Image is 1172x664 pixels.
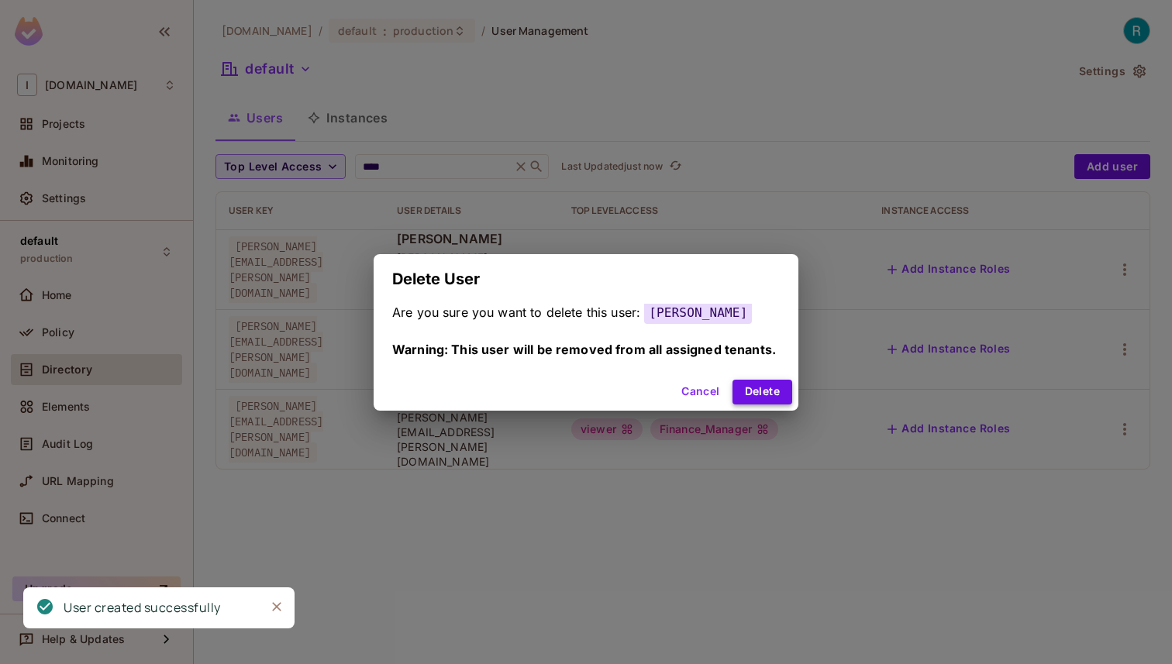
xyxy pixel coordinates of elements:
div: User created successfully [64,598,221,618]
button: Delete [732,380,792,404]
h2: Delete User [374,254,798,304]
span: [PERSON_NAME] [644,301,752,324]
button: Cancel [675,380,726,404]
span: Warning: This user will be removed from all assigned tenants. [392,342,776,357]
span: Are you sure you want to delete this user: [392,304,640,320]
button: Close [265,595,288,618]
